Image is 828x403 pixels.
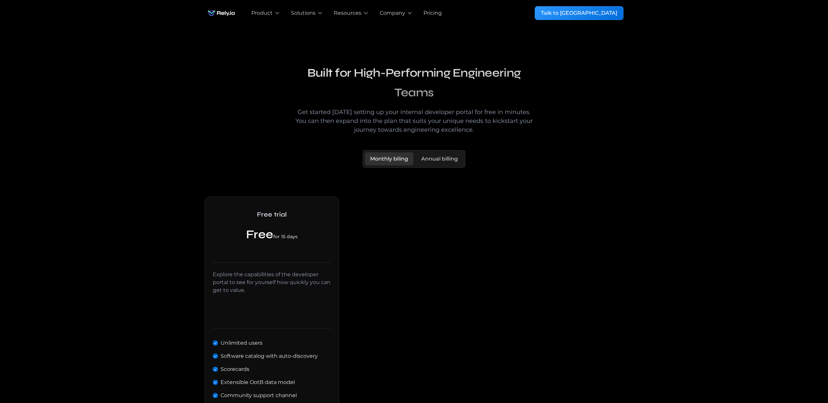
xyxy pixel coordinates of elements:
[221,378,295,386] div: Extensible OotB data model
[380,9,405,17] div: Company
[221,339,262,347] div: Unlimited users
[291,9,315,17] div: Solutions
[251,9,273,17] div: Product
[541,9,617,17] div: Talk to [GEOGRAPHIC_DATA]
[423,9,442,17] a: Pricing
[421,155,458,163] div: Annual billing
[288,108,540,134] div: Get started [DATE] setting up your internal developer portal for free in minutes. You can then ex...
[221,392,297,399] div: Community support channel
[221,352,318,360] div: Software catalog with auto-discovery
[221,365,249,373] div: Scorecards
[288,63,540,103] h2: Built for High-Performing Engineering Teams
[213,271,331,294] div: Explore the capabilities of the developer portal to see for yourself how quickly you can get to v...
[205,7,238,20] img: Rely.io logo
[213,227,331,242] div: Free
[535,6,623,20] a: Talk to [GEOGRAPHIC_DATA]
[334,9,361,17] div: Resources
[213,205,331,224] h2: Free trial
[370,155,408,163] div: Monthly biling
[273,234,297,240] span: for 15 days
